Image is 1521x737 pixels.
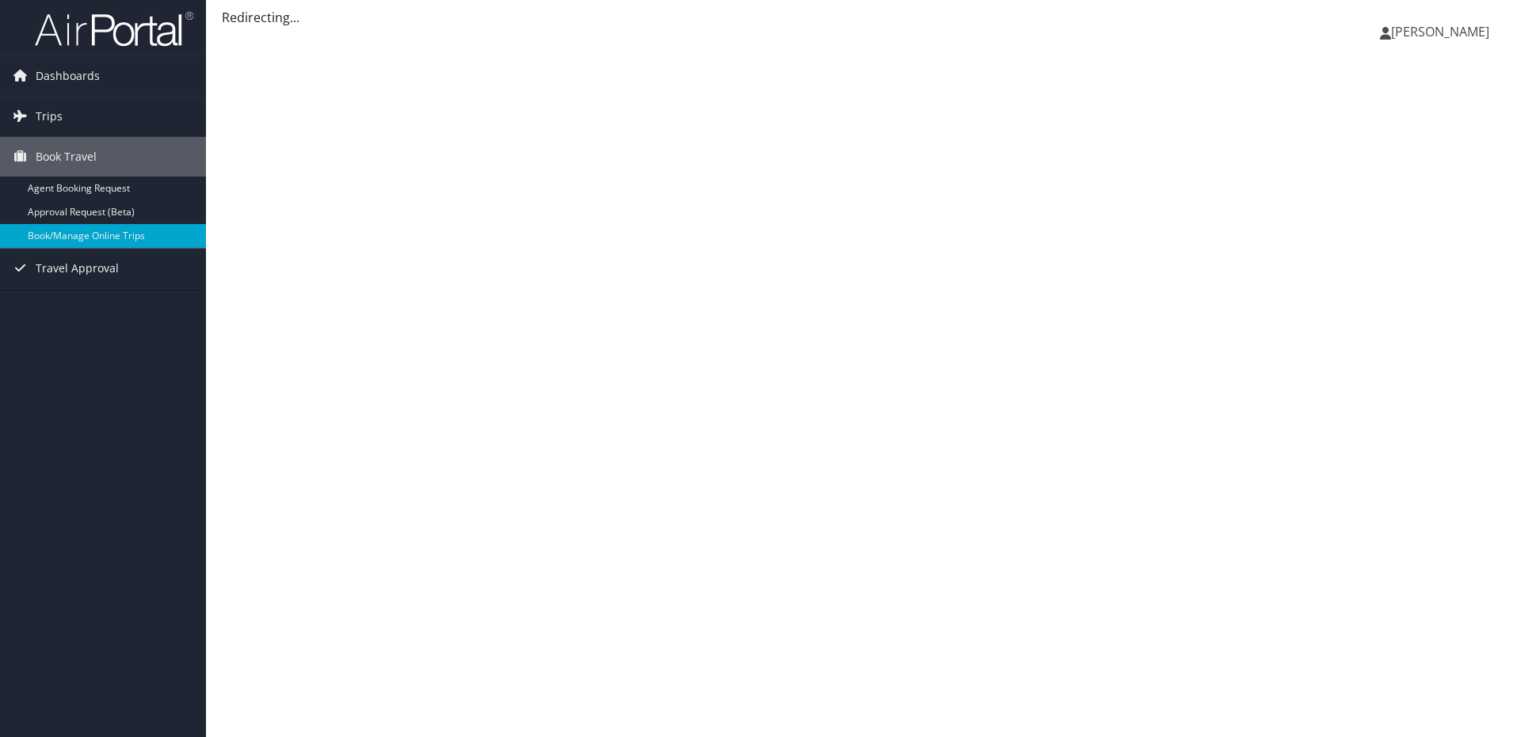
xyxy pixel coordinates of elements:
[35,10,193,47] img: airportal-logo.png
[36,249,119,288] span: Travel Approval
[36,137,97,177] span: Book Travel
[1380,8,1505,55] a: [PERSON_NAME]
[1391,23,1489,40] span: [PERSON_NAME]
[36,97,63,136] span: Trips
[222,8,1505,27] div: Redirecting...
[36,56,100,96] span: Dashboards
